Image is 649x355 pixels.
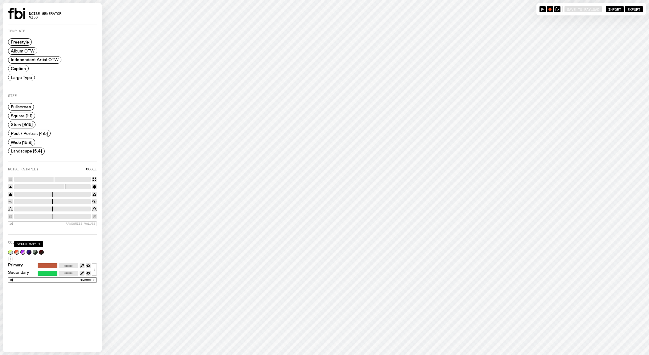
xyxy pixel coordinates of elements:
[29,12,61,15] span: Noise Generator
[79,278,95,282] span: Randomise
[606,6,624,12] button: Import
[29,16,61,19] span: v1.0
[66,222,95,225] span: Randomise Values
[11,113,32,118] span: Square [1:1]
[627,7,640,11] span: Export
[17,242,40,246] span: Secondary 1
[8,168,38,171] label: Noise (Simple)
[84,168,97,171] button: Toggle
[11,140,32,144] span: Wide [16:9]
[11,149,42,153] span: Landscape [5:4]
[608,7,621,11] span: Import
[567,7,599,11] span: Save to Payload
[8,278,97,282] button: Randomise
[8,263,23,268] label: Primary
[11,122,33,127] span: Story [9:16]
[11,105,31,109] span: Fullscreen
[8,94,17,98] label: Size
[11,66,26,71] span: Caption
[564,6,602,12] button: Save to Payload
[11,57,59,62] span: Independent Artist OTW
[11,48,35,53] span: Album OTW
[8,241,21,244] label: Colour
[8,221,97,226] button: Randomise Values
[625,6,643,12] button: Export
[92,263,97,276] button: ↕
[11,40,29,44] span: Freestyle
[11,131,48,136] span: Post / Portrait [4:5]
[8,29,25,33] label: Template
[8,271,29,276] label: Secondary
[11,75,32,80] span: Large Type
